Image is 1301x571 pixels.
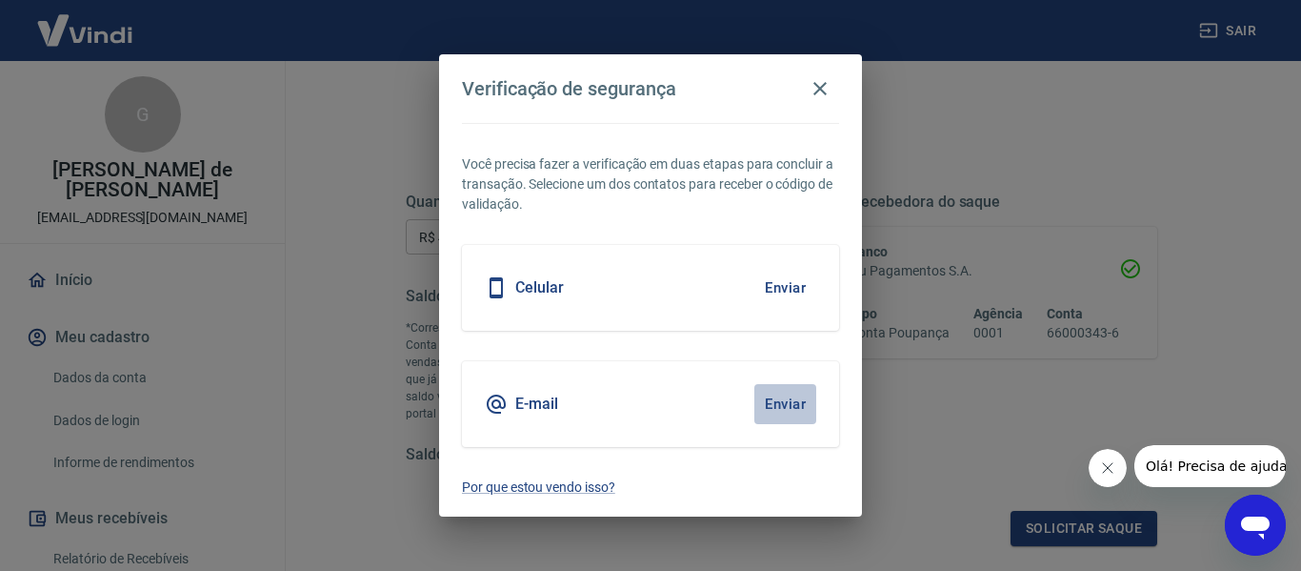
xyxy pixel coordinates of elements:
button: Enviar [754,384,816,424]
p: Você precisa fazer a verificação em duas etapas para concluir a transação. Selecione um dos conta... [462,154,839,214]
button: Enviar [754,268,816,308]
h5: E-mail [515,395,558,414]
iframe: Mensagem da empresa [1134,445,1286,487]
h5: Celular [515,278,564,297]
iframe: Fechar mensagem [1089,449,1127,487]
h4: Verificação de segurança [462,77,676,100]
span: Olá! Precisa de ajuda? [11,13,160,29]
iframe: Botão para abrir a janela de mensagens [1225,495,1286,556]
a: Por que estou vendo isso? [462,478,839,498]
